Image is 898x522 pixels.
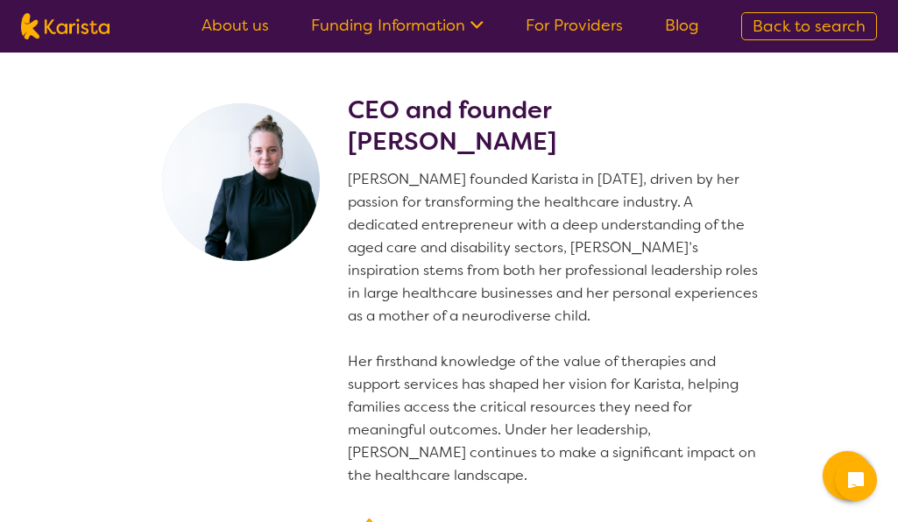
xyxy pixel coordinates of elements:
button: Channel Menu [823,451,872,500]
span: Back to search [753,16,866,37]
a: Funding Information [311,15,484,36]
a: Blog [665,15,699,36]
a: Back to search [741,12,877,40]
p: [PERSON_NAME] founded Karista in [DATE], driven by her passion for transforming the healthcare in... [348,168,765,487]
h2: CEO and founder [PERSON_NAME] [348,95,765,158]
a: For Providers [526,15,623,36]
a: About us [202,15,269,36]
img: Karista logo [21,13,110,39]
